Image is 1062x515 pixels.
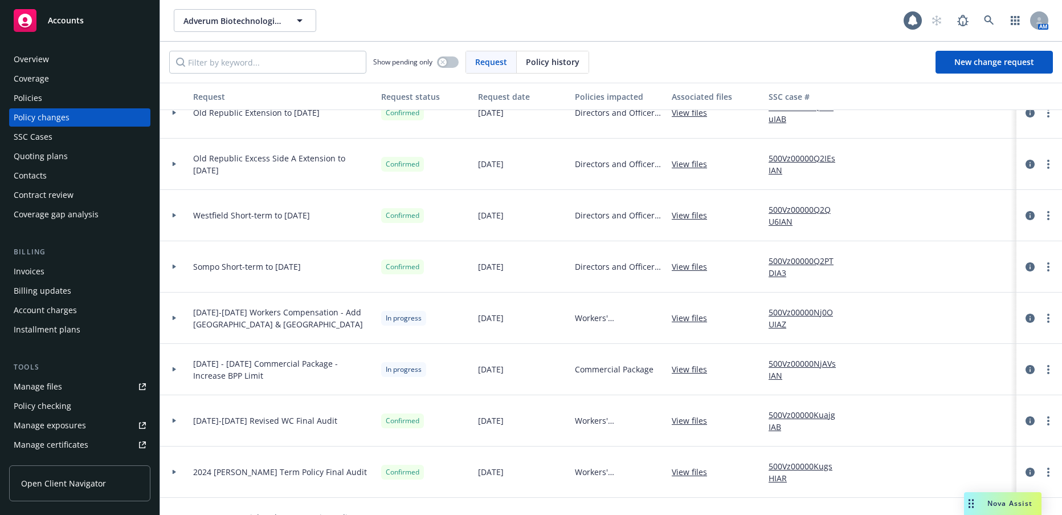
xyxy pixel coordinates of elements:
a: Start snowing [925,9,948,32]
span: [DATE] [478,466,504,478]
a: 500Vz00000Q2PTDIA3 [769,255,845,279]
span: Open Client Navigator [21,477,106,489]
a: Contacts [9,167,150,185]
button: Request [189,83,377,110]
a: circleInformation [1023,106,1037,120]
a: View files [672,466,716,478]
div: Policy changes [14,108,70,127]
span: Confirmed [386,416,419,426]
a: more [1041,465,1055,479]
span: [DATE]-[DATE] Revised WC Final Audit [193,415,337,427]
div: Contract review [14,186,73,204]
a: 500Vz00000Q201uIAB [769,101,845,125]
a: Invoices [9,262,150,281]
a: circleInformation [1023,363,1037,376]
a: circleInformation [1023,465,1037,479]
div: SSC case # [769,91,845,103]
div: Request [193,91,372,103]
a: 500Vz00000Nj0OUIAZ [769,306,845,330]
span: Workers' Compensation [575,312,663,324]
a: Quoting plans [9,147,150,165]
a: Overview [9,50,150,68]
a: Search [978,9,1000,32]
a: Manage certificates [9,436,150,454]
span: [DATE] [478,107,504,119]
div: Toggle Row Expanded [160,139,189,190]
a: Manage claims [9,455,150,473]
span: Nova Assist [987,498,1032,508]
div: Policies [14,89,42,107]
span: Confirmed [386,262,419,272]
span: [DATE]-[DATE] Workers Compensation - Add [GEOGRAPHIC_DATA] & [GEOGRAPHIC_DATA] [193,306,372,330]
span: Directors and Officers - 04 $5M xs $20M [575,107,663,119]
div: Policy checking [14,397,71,415]
a: circleInformation [1023,311,1037,325]
button: Request status [377,83,473,110]
div: SSC Cases [14,128,52,146]
div: Billing updates [14,282,71,300]
span: [DATE] [478,363,504,375]
span: New change request [954,56,1034,67]
div: Toggle Row Expanded [160,447,189,498]
a: 500Vz00000Q2QU6IAN [769,204,845,228]
div: Policies impacted [575,91,663,103]
a: Policy changes [9,108,150,127]
a: View files [672,158,716,170]
a: New change request [936,51,1053,74]
span: Directors and Officers - Side A DIC - $5M xs $30M Lead [575,261,663,273]
a: circleInformation [1023,157,1037,171]
span: Directors and Officers - 05 $5M xs $25M [575,209,663,221]
a: 500Vz00000KuajgIAB [769,409,845,433]
span: In progress [386,364,422,375]
a: Switch app [1004,9,1027,32]
span: [DATE] [478,158,504,170]
span: Confirmed [386,210,419,221]
span: Accounts [48,16,84,25]
div: Coverage [14,70,49,88]
a: more [1041,106,1055,120]
a: Contract review [9,186,150,204]
div: Coverage gap analysis [14,205,99,224]
div: Toggle Row Expanded [160,241,189,293]
a: View files [672,107,716,119]
div: Associated files [672,91,759,103]
a: View files [672,415,716,427]
span: 2024 [PERSON_NAME] Term Policy Final Audit [193,466,367,478]
div: Overview [14,50,49,68]
a: circleInformation [1023,260,1037,274]
a: Manage exposures [9,416,150,435]
span: Old Republic Excess Side A Extension to [DATE] [193,152,372,176]
div: Manage claims [14,455,71,473]
span: [DATE] [478,209,504,221]
a: SSC Cases [9,128,150,146]
input: Filter by keyword... [169,51,366,74]
div: Toggle Row Expanded [160,395,189,447]
span: Commercial Package [575,363,653,375]
span: Confirmed [386,159,419,169]
div: Request date [478,91,566,103]
span: Old Republic Extension to [DATE] [193,107,320,119]
div: Invoices [14,262,44,281]
span: Confirmed [386,108,419,118]
div: Account charges [14,301,77,319]
div: Manage exposures [14,416,86,435]
button: Adverum Biotechnologies, Inc. [174,9,316,32]
a: 500Vz00000NjAVsIAN [769,358,845,382]
div: Manage files [14,378,62,396]
a: Coverage gap analysis [9,205,150,224]
a: more [1041,363,1055,376]
span: Request [475,56,507,68]
span: [DATE] [478,261,504,273]
span: [DATE] [478,415,504,427]
button: Nova Assist [964,492,1041,515]
a: Accounts [9,5,150,37]
div: Quoting plans [14,147,68,165]
div: Toggle Row Expanded [160,87,189,139]
a: Installment plans [9,321,150,339]
span: Confirmed [386,467,419,477]
button: Policies impacted [570,83,667,110]
a: Account charges [9,301,150,319]
div: Toggle Row Expanded [160,190,189,241]
button: Request date [473,83,570,110]
a: more [1041,311,1055,325]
